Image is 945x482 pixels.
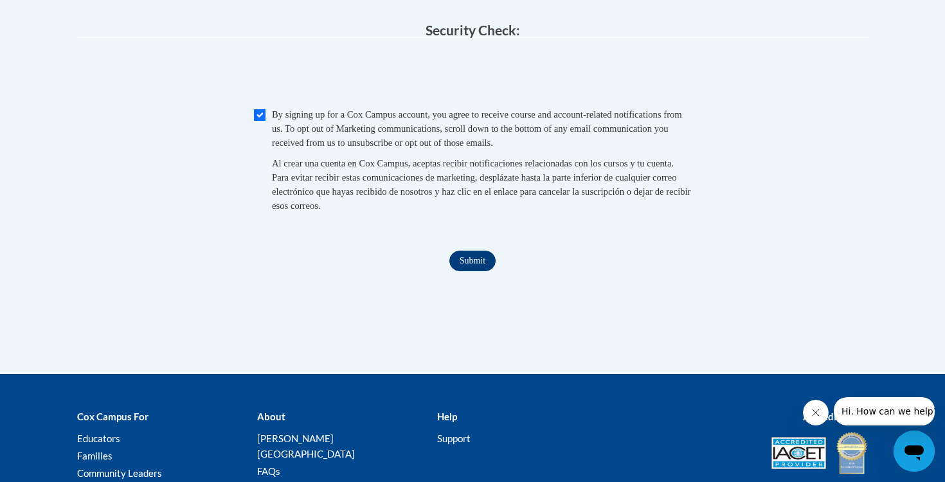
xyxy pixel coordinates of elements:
[257,411,285,422] b: About
[257,433,355,460] a: [PERSON_NAME][GEOGRAPHIC_DATA]
[894,431,935,472] iframe: Button to launch messaging window
[803,400,829,425] iframe: Close message
[8,9,104,19] span: Hi. How can we help?
[77,450,113,461] a: Families
[77,433,120,444] a: Educators
[834,397,935,425] iframe: Message from company
[257,465,280,477] a: FAQs
[77,467,162,479] a: Community Leaders
[375,51,570,101] iframe: To enrich screen reader interactions, please activate Accessibility in Grammarly extension settings
[426,22,520,38] span: Security Check:
[836,431,868,476] img: IDA® Accredited
[771,437,826,469] img: Accredited IACET® Provider
[437,433,471,444] a: Support
[272,109,682,148] span: By signing up for a Cox Campus account, you agree to receive course and account-related notificat...
[437,411,457,422] b: Help
[272,158,690,211] span: Al crear una cuenta en Cox Campus, aceptas recibir notificaciones relacionadas con los cursos y t...
[77,411,148,422] b: Cox Campus For
[449,251,496,271] input: Submit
